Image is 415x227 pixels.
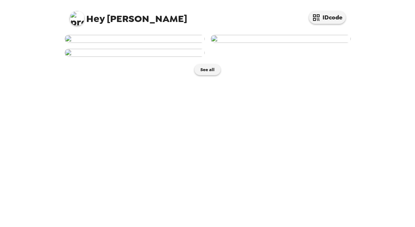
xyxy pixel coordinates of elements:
[211,35,351,43] img: user-281044
[65,35,205,43] img: user-281048
[309,11,346,24] button: IDcode
[70,11,84,26] img: profile pic
[86,12,105,25] span: Hey
[194,64,221,75] button: See all
[65,49,205,57] img: user-281042
[70,7,187,24] span: [PERSON_NAME]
